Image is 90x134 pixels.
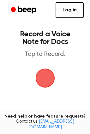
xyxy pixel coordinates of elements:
a: Log in [56,2,84,18]
a: [EMAIL_ADDRESS][DOMAIN_NAME] [28,119,74,130]
p: Tap to Record. [11,51,79,58]
a: Beep [6,4,42,16]
img: Beep Logo [36,69,55,88]
span: Contact us [4,119,86,130]
h1: Record a Voice Note for Docs [11,30,79,46]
